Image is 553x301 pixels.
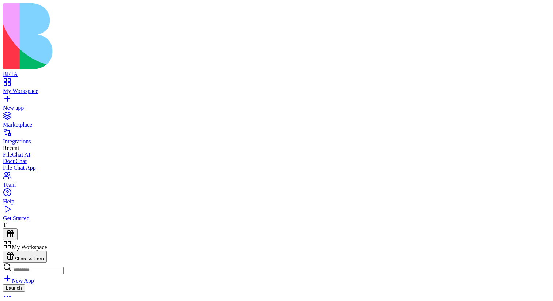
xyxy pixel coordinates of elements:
span: Recent [3,145,19,151]
span: My Workspace [12,244,47,250]
a: Team [3,175,550,188]
div: Integrations [3,138,550,145]
a: DocuChat [3,158,550,165]
a: Integrations [3,132,550,145]
a: My Workspace [3,81,550,94]
div: New app [3,105,550,111]
a: Marketplace [3,115,550,128]
div: BETA [3,71,550,78]
a: Get Started [3,208,550,222]
a: New app [3,98,550,111]
div: Team [3,181,550,188]
span: T [3,222,7,228]
img: logo [3,3,297,69]
button: Launch [3,284,25,292]
div: My Workspace [3,88,550,94]
div: Help [3,198,550,205]
div: Marketplace [3,121,550,128]
a: FileChat AI [3,151,550,158]
button: Share & Earn [3,251,47,263]
div: Get Started [3,215,550,222]
a: New App [3,278,34,284]
a: BETA [3,64,550,78]
a: Help [3,192,550,205]
a: File Chat App [3,165,550,171]
span: Share & Earn [15,256,44,262]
